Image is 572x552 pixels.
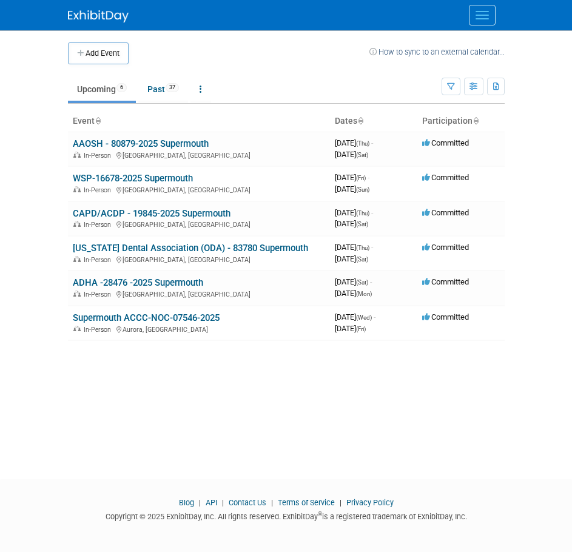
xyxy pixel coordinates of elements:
img: ExhibitDay [68,10,129,22]
img: In-Person Event [73,221,81,227]
a: WSP-16678-2025 Supermouth [73,173,193,184]
span: (Thu) [356,140,369,147]
span: - [371,243,373,252]
span: [DATE] [335,243,373,252]
span: (Mon) [356,291,372,297]
span: (Sun) [356,186,369,193]
div: [GEOGRAPHIC_DATA], [GEOGRAPHIC_DATA] [73,219,325,229]
span: - [371,208,373,217]
a: ADHA -28476 -2025 Supermouth [73,277,203,288]
span: - [370,277,372,286]
span: Committed [422,173,469,182]
span: [DATE] [335,312,375,321]
img: In-Person Event [73,291,81,297]
span: [DATE] [335,150,368,159]
a: How to sync to an external calendar... [369,47,505,56]
span: | [219,498,227,507]
img: In-Person Event [73,186,81,192]
span: 6 [116,83,127,92]
span: | [196,498,204,507]
span: (Sat) [356,256,368,263]
span: (Wed) [356,314,372,321]
span: (Sat) [356,279,368,286]
span: [DATE] [335,208,373,217]
span: (Thu) [356,244,369,251]
span: (Thu) [356,210,369,217]
span: [DATE] [335,173,369,182]
div: Aurora, [GEOGRAPHIC_DATA] [73,324,325,334]
a: Sort by Event Name [95,116,101,126]
span: Committed [422,208,469,217]
span: (Sat) [356,152,368,158]
span: 37 [166,83,179,92]
span: [DATE] [335,324,366,333]
span: Committed [422,277,469,286]
sup: ® [318,511,322,517]
a: Blog [179,498,194,507]
a: Sort by Start Date [357,116,363,126]
span: (Fri) [356,326,366,332]
span: [DATE] [335,277,372,286]
span: In-Person [84,152,115,160]
span: In-Person [84,291,115,298]
span: [DATE] [335,138,373,147]
span: (Fri) [356,175,366,181]
span: In-Person [84,326,115,334]
span: In-Person [84,186,115,194]
span: Committed [422,138,469,147]
span: [DATE] [335,184,369,194]
span: In-Person [84,256,115,264]
span: | [337,498,345,507]
div: [GEOGRAPHIC_DATA], [GEOGRAPHIC_DATA] [73,289,325,298]
span: (Sat) [356,221,368,227]
div: [GEOGRAPHIC_DATA], [GEOGRAPHIC_DATA] [73,254,325,264]
span: - [368,173,369,182]
a: API [206,498,217,507]
img: In-Person Event [73,326,81,332]
a: Privacy Policy [346,498,394,507]
span: Committed [422,312,469,321]
a: CAPD/ACDP - 19845-2025 Supermouth [73,208,230,219]
div: Copyright © 2025 ExhibitDay, Inc. All rights reserved. ExhibitDay is a registered trademark of Ex... [68,508,505,522]
img: In-Person Event [73,152,81,158]
span: [DATE] [335,219,368,228]
a: Sort by Participation Type [473,116,479,126]
span: | [268,498,276,507]
th: Participation [417,111,505,132]
span: [DATE] [335,254,368,263]
a: Terms of Service [278,498,335,507]
img: In-Person Event [73,256,81,262]
a: Past37 [138,78,188,101]
a: AAOSH - 80879-2025 Supermouth [73,138,209,149]
span: - [374,312,375,321]
div: [GEOGRAPHIC_DATA], [GEOGRAPHIC_DATA] [73,150,325,160]
a: Supermouth ACCC-NOC-07546-2025 [73,312,220,323]
button: Menu [469,5,496,25]
span: - [371,138,373,147]
a: Upcoming6 [68,78,136,101]
span: Committed [422,243,469,252]
span: [DATE] [335,289,372,298]
a: [US_STATE] Dental Association (ODA) - 83780 Supermouth [73,243,308,254]
span: In-Person [84,221,115,229]
button: Add Event [68,42,129,64]
th: Event [68,111,330,132]
th: Dates [330,111,417,132]
a: Contact Us [229,498,266,507]
div: [GEOGRAPHIC_DATA], [GEOGRAPHIC_DATA] [73,184,325,194]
